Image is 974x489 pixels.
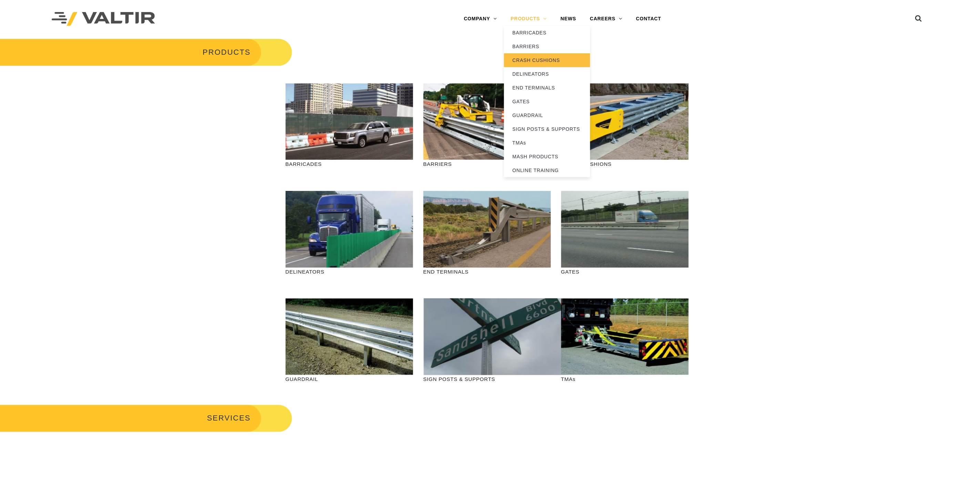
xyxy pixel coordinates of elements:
a: CAREERS [583,12,629,26]
p: GUARDRAIL [286,375,413,383]
a: ONLINE TRAINING [504,163,590,177]
p: TMAs [561,375,689,383]
a: END TERMINALS [504,81,590,95]
p: BARRIERS [423,160,551,168]
a: CONTACT [629,12,668,26]
p: GATES [561,268,689,276]
p: SIGN POSTS & SUPPORTS [423,375,551,383]
a: GUARDRAIL [504,108,590,122]
a: PRODUCTS [504,12,554,26]
a: DELINEATORS [504,67,590,81]
p: CRASH CUSHIONS [561,160,689,168]
a: CRASH CUSHIONS [504,53,590,67]
a: SIGN POSTS & SUPPORTS [504,122,590,136]
p: END TERMINALS [423,268,551,276]
img: Valtir [52,12,155,26]
a: TMAs [504,136,590,150]
a: BARRICADES [504,26,590,40]
a: BARRIERS [504,40,590,53]
a: NEWS [554,12,583,26]
a: MASH PRODUCTS [504,150,590,163]
a: COMPANY [457,12,504,26]
p: DELINEATORS [286,268,413,276]
p: BARRICADES [286,160,413,168]
a: GATES [504,95,590,108]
